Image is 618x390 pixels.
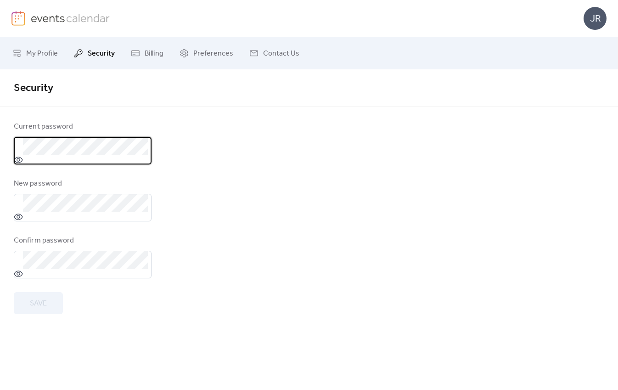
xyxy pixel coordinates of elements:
span: Security [88,48,115,59]
span: Contact Us [263,48,299,59]
div: Confirm password [14,235,150,246]
a: My Profile [6,41,65,66]
a: Security [67,41,122,66]
a: Contact Us [242,41,306,66]
img: logo [11,11,25,26]
span: Preferences [193,48,233,59]
div: Current password [14,121,150,132]
a: Preferences [173,41,240,66]
span: Security [14,78,53,98]
div: JR [584,7,607,30]
a: Billing [124,41,170,66]
img: logo-type [31,11,110,25]
span: Billing [145,48,163,59]
span: My Profile [26,48,58,59]
div: New password [14,178,150,189]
